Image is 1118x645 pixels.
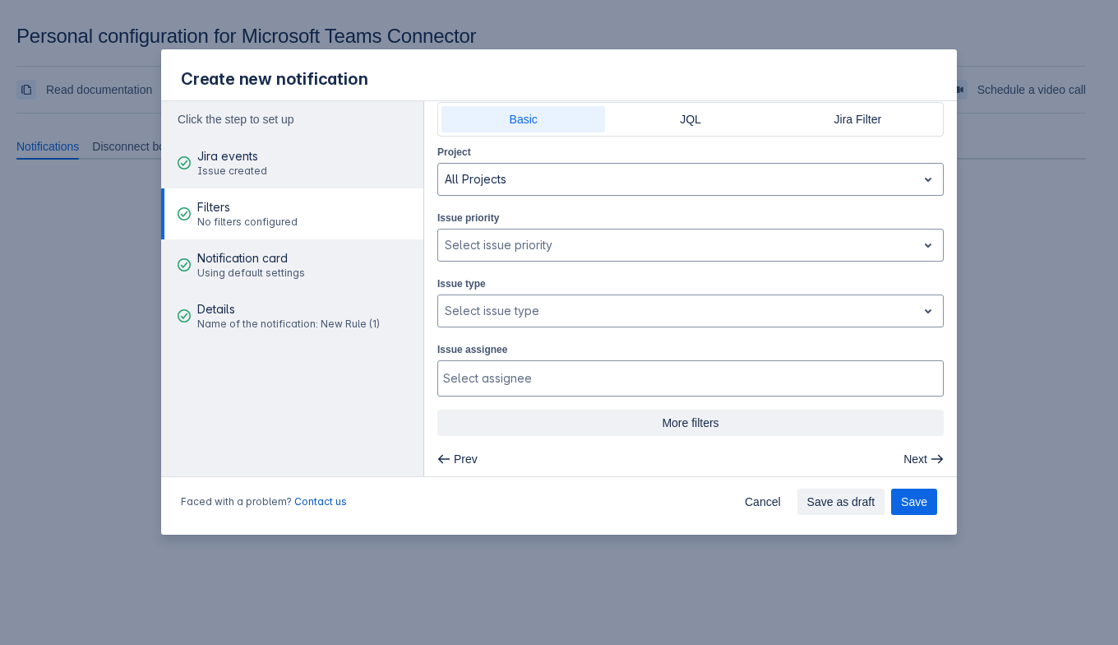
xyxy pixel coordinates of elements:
[197,148,267,165] span: Jira events
[776,106,940,132] button: Jira Filter
[891,489,937,515] button: Save
[745,489,781,515] span: Cancel
[178,156,191,169] span: good
[181,69,367,89] span: Create new notification
[901,489,927,515] span: Save
[197,199,298,216] span: Filters
[197,165,267,178] span: Issue created
[178,207,191,220] span: good
[197,216,298,229] span: No filters configured
[608,106,772,132] button: JQL
[786,106,930,132] span: Jira Filter
[294,495,347,508] a: Contact us
[431,446,487,472] button: Prev
[454,446,478,472] span: Prev
[437,278,486,291] label: Issue type
[797,489,885,515] button: Save as draft
[618,106,762,132] span: JQL
[197,301,380,318] span: Details
[197,318,380,331] span: Name of the notification: New Rule (1)
[437,212,499,225] label: Issue priority
[918,301,938,321] span: open
[894,446,950,472] button: Next
[437,410,944,436] button: More filters
[918,169,938,189] span: open
[178,113,294,126] span: Click the step to set up
[735,489,791,515] button: Cancel
[437,146,471,160] label: Project
[807,489,875,515] span: Save as draft
[437,344,507,357] label: Issue assignee
[441,106,605,132] button: Basic
[197,267,305,280] span: Using default settings
[197,250,305,267] span: Notification card
[918,235,938,255] span: open
[447,410,934,436] span: More filters
[451,106,595,132] span: Basic
[178,258,191,271] span: good
[181,495,347,508] span: Faced with a problem?
[903,446,927,472] span: Next
[178,309,191,322] span: good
